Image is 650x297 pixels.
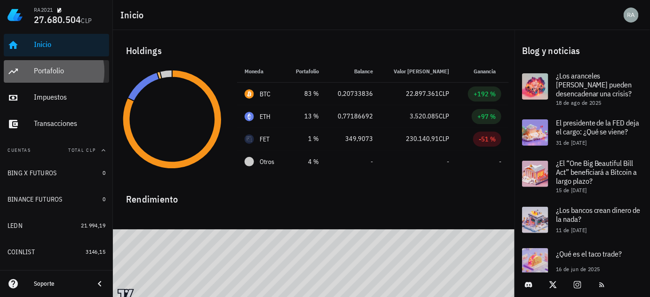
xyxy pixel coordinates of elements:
[260,157,274,167] span: Otros
[245,112,254,121] div: ETH-icon
[556,266,600,273] span: 16 de jun de 2025
[4,188,109,211] a: BINANCE FUTUROS 0
[8,222,23,230] div: LEDN
[245,134,254,144] div: FET-icon
[103,195,105,203] span: 0
[86,248,105,255] span: 3146,15
[260,134,270,144] div: FET
[119,184,509,207] div: Rendimiento
[4,113,109,135] a: Transacciones
[4,60,109,83] a: Portafolio
[556,99,602,106] span: 18 de ago de 2025
[515,112,650,153] a: El presidente de la FED deja el cargo: ¿Qué se viene? 31 de [DATE]
[556,71,632,98] span: ¿Los aranceles [PERSON_NAME] pueden desencadenar una crisis?
[624,8,639,23] div: avatar
[556,158,637,186] span: ¿El “One Big Beautiful Bill Act” beneficiará a Bitcoin a largo plazo?
[439,134,449,143] span: CLP
[515,66,650,112] a: ¿Los aranceles [PERSON_NAME] pueden desencadenar una crisis? 18 de ago de 2025
[34,93,105,102] div: Impuestos
[119,36,509,66] div: Holdings
[556,249,622,258] span: ¿Qué es el taco trade?
[515,153,650,199] a: ¿El “One Big Beautiful Bill Act” beneficiará a Bitcoin a largo plazo? 15 de [DATE]
[4,214,109,237] a: LEDN 21.994,19
[477,112,496,121] div: +97 %
[293,157,318,167] div: 4 %
[34,40,105,49] div: Inicio
[245,89,254,99] div: BTC-icon
[515,36,650,66] div: Blog y noticias
[334,111,373,121] div: 0,77186692
[120,8,148,23] h1: Inicio
[285,60,326,83] th: Portafolio
[474,89,496,99] div: +192 %
[4,162,109,184] a: BING X FUTUROS 0
[293,89,318,99] div: 83 %
[406,134,439,143] span: 230.140,91
[515,241,650,282] a: ¿Qué es el taco trade? 16 de jun de 2025
[237,60,285,83] th: Moneda
[4,241,109,263] a: COINLIST 3146,15
[260,112,271,121] div: ETH
[406,89,439,98] span: 22.897.361
[447,157,449,166] span: -
[439,112,449,120] span: CLP
[556,118,640,136] span: El presidente de la FED deja el cargo: ¿Qué se viene?
[34,13,81,26] span: 27.680.504
[4,34,109,56] a: Inicio
[410,112,439,120] span: 3.520.085
[556,205,641,224] span: ¿Los bancos crean dinero de la nada?
[479,134,496,144] div: -51 %
[260,89,271,99] div: BTC
[4,139,109,162] button: CuentasTotal CLP
[474,68,501,75] span: Ganancia
[293,111,318,121] div: 13 %
[4,86,109,109] a: Impuestos
[81,16,92,25] span: CLP
[34,280,87,288] div: Soporte
[499,157,501,166] span: -
[556,187,587,194] span: 15 de [DATE]
[68,147,96,153] span: Total CLP
[103,169,105,176] span: 0
[556,139,587,146] span: 31 de [DATE]
[8,248,35,256] div: COINLIST
[515,199,650,241] a: ¿Los bancos crean dinero de la nada? 11 de [DATE]
[34,66,105,75] div: Portafolio
[334,134,373,144] div: 349,9073
[293,134,318,144] div: 1 %
[380,60,457,83] th: Valor [PERSON_NAME]
[326,60,380,83] th: Balance
[556,227,587,234] span: 11 de [DATE]
[8,195,63,203] div: BINANCE FUTUROS
[371,157,373,166] span: -
[8,169,57,177] div: BING X FUTUROS
[81,222,105,229] span: 21.994,19
[8,8,23,23] img: LedgiFi
[439,89,449,98] span: CLP
[34,119,105,128] div: Transacciones
[34,6,53,14] div: RA2021
[334,89,373,99] div: 0,20733836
